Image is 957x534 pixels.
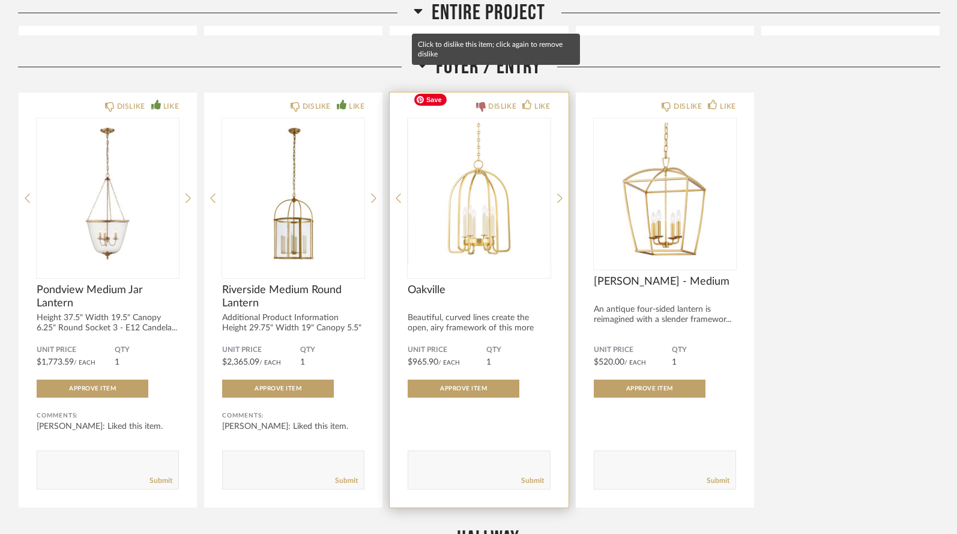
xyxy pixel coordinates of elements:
[594,305,736,325] div: An antique four-sided lantern is reimagined with a slender framewor...
[707,476,729,486] a: Submit
[222,284,364,310] span: Riverside Medium Round Lantern
[486,345,551,355] span: QTY
[222,118,364,269] div: 0
[222,410,364,422] div: Comments:
[259,360,281,366] span: / Each
[521,476,544,486] a: Submit
[222,118,364,269] img: undefined
[300,345,364,355] span: QTY
[408,380,519,398] button: Approve Item
[37,410,179,422] div: Comments:
[408,284,550,297] span: Oakville
[438,360,460,366] span: / Each
[349,100,364,112] div: LIKE
[624,360,646,366] span: / Each
[440,386,487,392] span: Approve Item
[222,358,259,366] span: $2,365.09
[37,313,179,333] div: Height 37.5" Width 19.5" Canopy 6.25" Round Socket 3 - E12 Candela...
[672,345,736,355] span: QTY
[534,100,550,112] div: LIKE
[222,420,364,432] div: [PERSON_NAME]: Liked this item.
[594,380,705,398] button: Approve Item
[115,358,119,366] span: 1
[69,386,116,392] span: Approve Item
[720,100,735,112] div: LIKE
[74,360,95,366] span: / Each
[222,313,364,344] div: Additional Product Information Height 29.75" Width 19" Canopy 5.5" Roun...
[37,380,148,398] button: Approve Item
[300,358,305,366] span: 1
[594,118,736,269] img: undefined
[37,118,179,269] div: 0
[674,100,702,112] div: DISLIKE
[408,118,550,269] div: 0
[594,358,624,366] span: $520.00
[37,118,179,269] img: undefined
[594,345,672,355] span: Unit Price
[414,94,447,106] span: Save
[488,100,516,112] div: DISLIKE
[408,313,550,344] div: Beautiful, curved lines create the open, airy framework of this more mi...
[37,345,115,355] span: Unit Price
[222,380,334,398] button: Approve Item
[486,358,491,366] span: 1
[37,284,179,310] span: Pondview Medium Jar Lantern
[626,386,673,392] span: Approve Item
[672,358,677,366] span: 1
[408,345,486,355] span: Unit Price
[594,275,736,288] span: [PERSON_NAME] - Medium
[149,476,172,486] a: Submit
[222,345,300,355] span: Unit Price
[436,54,541,80] span: Foyer / Entry
[303,100,331,112] div: DISLIKE
[335,476,358,486] a: Submit
[163,100,179,112] div: LIKE
[408,118,550,269] img: undefined
[408,358,438,366] span: $965.90
[37,358,74,366] span: $1,773.59
[255,386,301,392] span: Approve Item
[117,100,145,112] div: DISLIKE
[37,420,179,432] div: [PERSON_NAME]: Liked this item.
[115,345,179,355] span: QTY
